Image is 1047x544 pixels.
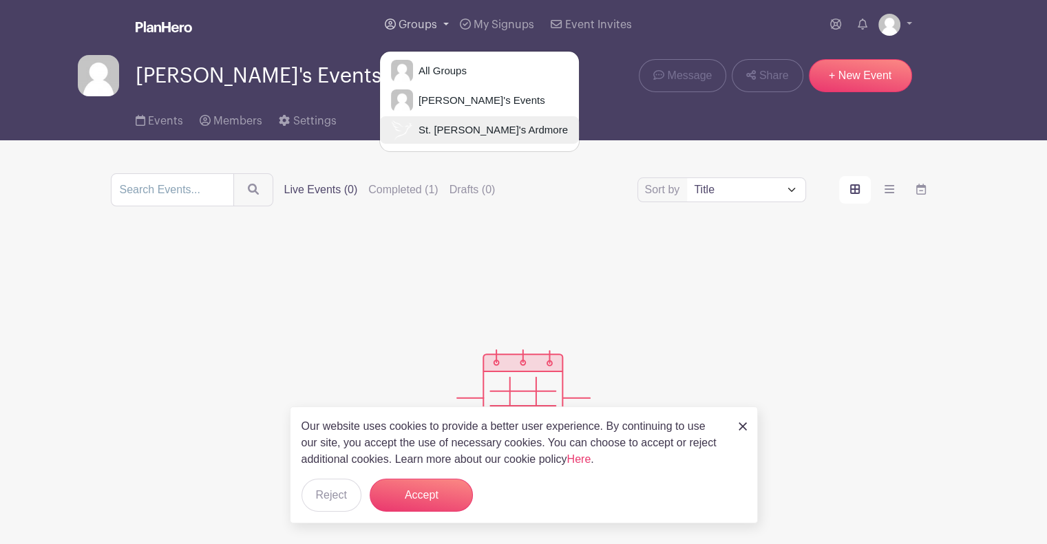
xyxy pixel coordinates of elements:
a: + New Event [809,59,912,92]
div: order and view [839,176,937,204]
a: Message [639,59,726,92]
img: events_empty-56550af544ae17c43cc50f3ebafa394433d06d5f1891c01edc4b5d1d59cfda54.svg [456,349,591,427]
label: Completed (1) [368,182,438,198]
span: [PERSON_NAME]'s Events [136,65,381,87]
span: All Groups [413,63,467,79]
button: Accept [370,479,473,512]
img: default-ce2991bfa6775e67f084385cd625a349d9dcbb7a52a09fb2fda1e96e2d18dcdb.png [878,14,900,36]
div: Groups [379,51,580,152]
a: Here [567,453,591,465]
a: Settings [279,96,336,140]
span: Groups [399,19,437,30]
a: All Groups [380,57,579,85]
a: Share [732,59,803,92]
a: Members [200,96,262,140]
span: Settings [293,116,337,127]
div: filters [284,182,496,198]
img: default-ce2991bfa6775e67f084385cd625a349d9dcbb7a52a09fb2fda1e96e2d18dcdb.png [78,55,119,96]
img: close_button-5f87c8562297e5c2d7936805f587ecaba9071eb48480494691a3f1689db116b3.svg [739,422,747,431]
span: Event Invites [565,19,632,30]
span: Members [213,116,262,127]
img: St_Marys_Logo_White.png [391,119,413,141]
img: default-ce2991bfa6775e67f084385cd625a349d9dcbb7a52a09fb2fda1e96e2d18dcdb.png [391,60,413,82]
span: St. [PERSON_NAME]'s Ardmore [413,122,568,138]
button: Reject [302,479,361,512]
label: Live Events (0) [284,182,358,198]
a: St. [PERSON_NAME]'s Ardmore [380,116,579,144]
span: Events [148,116,183,127]
span: Share [759,67,789,84]
span: My Signups [474,19,534,30]
span: [PERSON_NAME]'s Events [413,93,545,109]
label: Drafts (0) [450,182,496,198]
img: default-ce2991bfa6775e67f084385cd625a349d9dcbb7a52a09fb2fda1e96e2d18dcdb.png [391,89,413,111]
p: Our website uses cookies to provide a better user experience. By continuing to use our site, you ... [302,418,724,468]
a: Events [136,96,183,140]
a: [PERSON_NAME]'s Events [380,87,579,114]
img: logo_white-6c42ec7e38ccf1d336a20a19083b03d10ae64f83f12c07503d8b9e83406b4c7d.svg [136,21,192,32]
span: Message [667,67,712,84]
input: Search Events... [111,173,234,206]
label: Sort by [645,182,684,198]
